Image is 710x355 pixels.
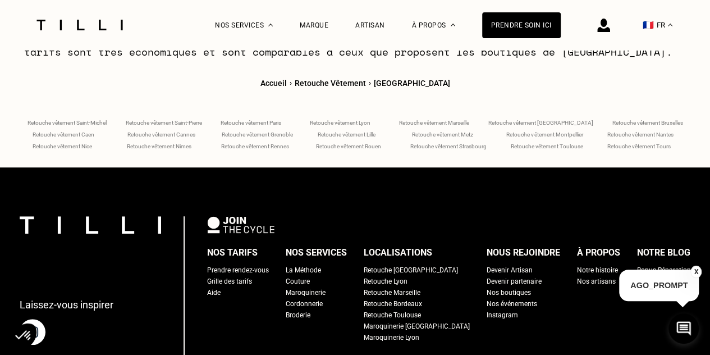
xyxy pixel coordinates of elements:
div: Notre blog [637,244,690,261]
div: Nos tarifs [207,244,258,261]
a: Notre histoire [577,265,618,276]
a: Prendre rendez-vous [207,265,269,276]
span: Retouche vêtement Bruxelles [612,120,682,126]
span: Retouche vêtement Saint-Pierre [126,120,202,126]
span: Retouche vêtement Tours [607,143,671,149]
div: Localisations [364,244,432,261]
div: Artisan [355,21,385,29]
a: Retouche vêtement Tours [607,139,671,151]
a: Retouche vêtement Marseille [399,115,469,127]
div: Retouche Toulouse [364,310,421,321]
img: logo Join The Cycle [207,216,274,233]
a: Nos boutiques [487,287,531,298]
a: Retouche vêtement Nantes [607,127,674,139]
span: Retouche vêtement [GEOGRAPHIC_DATA] [488,120,593,126]
span: Retouche vêtement Cannes [127,131,195,138]
a: Retouche vêtement Rennes [221,139,288,151]
button: X [690,266,702,278]
span: Retouche vêtement Strasbourg [410,143,487,149]
img: menu déroulant [668,24,672,26]
div: Broderie [286,310,310,321]
span: Retouche vêtement Metz [412,131,473,138]
a: Retouche Bordeaux [364,298,422,310]
a: Couture [286,276,310,287]
span: Retouche vêtement Toulouse [511,143,583,149]
a: Retouche vêtement Lille [318,127,375,139]
a: Retouche vêtement Montpellier [506,127,583,139]
a: Retouche vêtement Metz [412,127,473,139]
span: Retouche vêtement Caen [33,131,94,138]
span: Retouche vêtement Lille [318,131,375,138]
img: icône connexion [597,19,610,32]
span: Retouche Vêtement [295,79,366,88]
div: Nos services [286,244,347,261]
a: [GEOGRAPHIC_DATA] [374,76,450,88]
a: Devenir Artisan [487,265,533,276]
a: Grille des tarifs [207,276,252,287]
span: Retouche vêtement Lyon [310,120,370,126]
div: Nous rejoindre [487,244,560,261]
a: Retouche vêtement Rouen [316,139,381,151]
a: Retouche vêtement Nimes [127,139,191,151]
a: Nos artisans [577,276,616,287]
div: Devenir partenaire [487,276,542,287]
a: Retouche vêtement Toulouse [511,139,583,151]
span: › [369,78,371,87]
a: Retouche vêtement Saint-Michel [28,115,107,127]
a: Maroquinerie Lyon [364,332,419,343]
a: Retouche vêtement Grenoble [222,127,293,139]
img: Logo du service de couturière Tilli [33,20,127,30]
span: [GEOGRAPHIC_DATA] [374,79,450,88]
a: Nos événements [487,298,537,310]
a: Prendre soin ici [482,12,561,38]
a: Retouche vêtement Lyon [310,115,370,127]
span: Retouche vêtement Rennes [221,143,288,149]
span: Retouche vêtement Montpellier [506,131,583,138]
a: Maroquinerie [286,287,326,298]
span: Retouche vêtement Grenoble [222,131,293,138]
span: Retouche vêtement Rouen [316,143,381,149]
span: Retouche vêtement Nimes [127,143,191,149]
p: AGO_PROMPT [619,270,699,301]
span: Accueil [260,79,287,88]
a: Retouche vêtement Saint-Pierre [126,115,202,127]
a: Instagram [487,310,518,321]
a: Retouche Lyon [364,276,407,287]
a: Retouche vêtement Caen [33,127,94,139]
a: Maroquinerie [GEOGRAPHIC_DATA] [364,321,470,332]
div: Retouche Marseille [364,287,420,298]
img: page instagram de Tilli une retoucherie à domicile [20,319,45,345]
span: Retouche vêtement Saint-Michel [28,120,107,126]
div: À propos [577,244,620,261]
a: Aide [207,287,221,298]
p: Laissez-vous inspirer [20,299,113,311]
a: Cordonnerie [286,298,323,310]
a: Retouche [GEOGRAPHIC_DATA] [364,265,458,276]
a: Accueil [260,76,287,88]
a: Retouche Vêtement [295,76,366,88]
a: Retouche vêtement Strasbourg [410,139,487,151]
a: Marque [300,21,328,29]
a: Retouche vêtement Cannes [127,127,195,139]
span: Retouche vêtement Nantes [607,131,674,138]
img: Menu déroulant [268,24,273,26]
span: Retouche vêtement Paris [221,120,281,126]
a: Retouche vêtement Paris [221,115,281,127]
a: La Méthode [286,265,321,276]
